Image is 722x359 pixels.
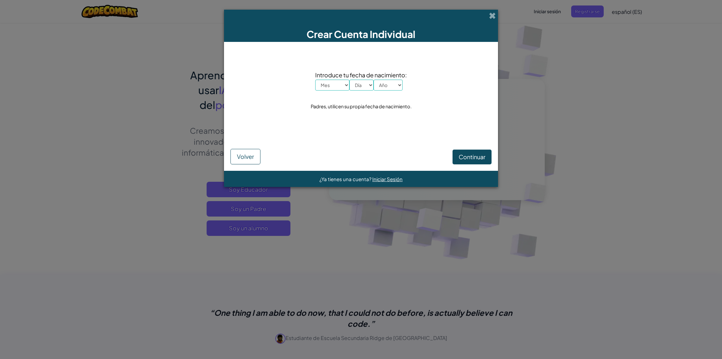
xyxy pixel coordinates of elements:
[230,149,260,164] button: Volver
[311,102,412,111] div: Padres, utilicen su propia fecha de nacimiento.
[459,153,485,160] span: Continuar
[307,28,415,40] span: Crear Cuenta Individual
[453,150,492,164] button: Continuar
[237,153,254,160] span: Volver
[319,176,372,182] span: ¿Ya tienes una cuenta?
[315,70,407,80] span: Introduce tu fecha de nacimiento:
[372,176,403,182] a: Iniciar Sesión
